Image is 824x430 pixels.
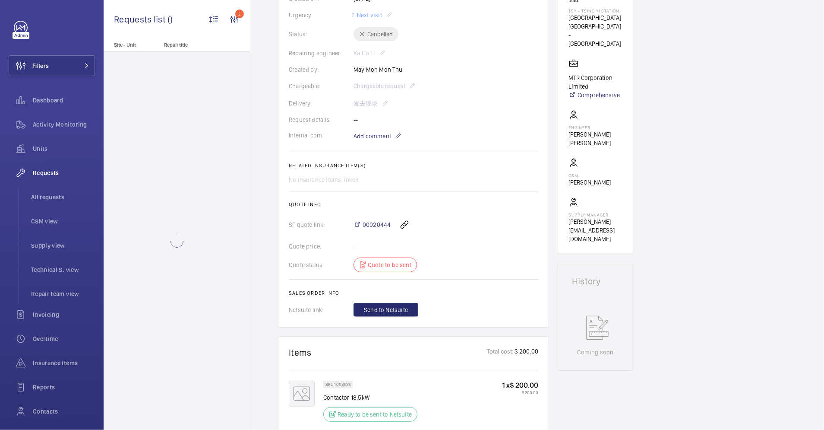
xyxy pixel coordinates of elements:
span: Requests [33,169,95,177]
p: Repair title [164,42,221,48]
p: $ 200.00 [514,347,538,358]
p: MTR Corporation Limited [568,73,622,91]
span: Contacts [33,407,95,416]
p: Ready to be sent to Netsuite [338,410,412,419]
p: [PERSON_NAME] [PERSON_NAME] [568,130,622,147]
span: Send to Netsuite [364,306,408,314]
h2: Quote info [289,201,538,207]
span: Requests list [114,14,167,25]
p: [PERSON_NAME] [568,178,611,187]
span: Units [33,144,95,153]
p: [GEOGRAPHIC_DATA] [GEOGRAPHIC_DATA] [568,13,622,31]
h1: History [572,277,619,286]
span: Overtime [33,334,95,343]
p: Total cost: [487,347,514,358]
button: Filters [9,55,95,76]
p: SKU 1008933 [325,383,350,386]
span: Supply view [31,241,95,250]
p: - [GEOGRAPHIC_DATA] [568,31,622,48]
p: Contactor 18.5kW [323,393,417,402]
span: All requests [31,193,95,201]
span: Dashboard [33,96,95,105]
h1: Items [289,347,312,358]
p: Supply manager [568,212,622,217]
a: Comprehensive [568,91,622,99]
span: Technical S. view [31,265,95,274]
span: Filters [32,61,49,70]
p: 1 x $ 200.00 [502,381,538,390]
p: [PERSON_NAME][EMAIL_ADDRESS][DOMAIN_NAME] [568,217,622,243]
span: Reports [33,383,95,392]
button: Send to Netsuite [354,303,418,317]
h2: Sales order info [289,290,538,296]
p: Engineer [568,125,622,130]
span: Add comment [354,132,391,140]
h2: Related insurance item(s) [289,162,538,169]
span: Repair team view [31,290,95,298]
p: CSM [568,173,611,178]
span: 00020444 [363,220,391,229]
p: Coming soon [577,348,613,357]
p: TSY - Tsing Yi Station [568,8,622,13]
span: Invoicing [33,310,95,319]
a: 00020444 [354,220,391,229]
p: Site - Unit [104,42,161,48]
span: Insurance items [33,359,95,367]
span: Activity Monitoring [33,120,95,129]
p: $ 200.00 [502,390,538,395]
span: CSM view [31,217,95,226]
